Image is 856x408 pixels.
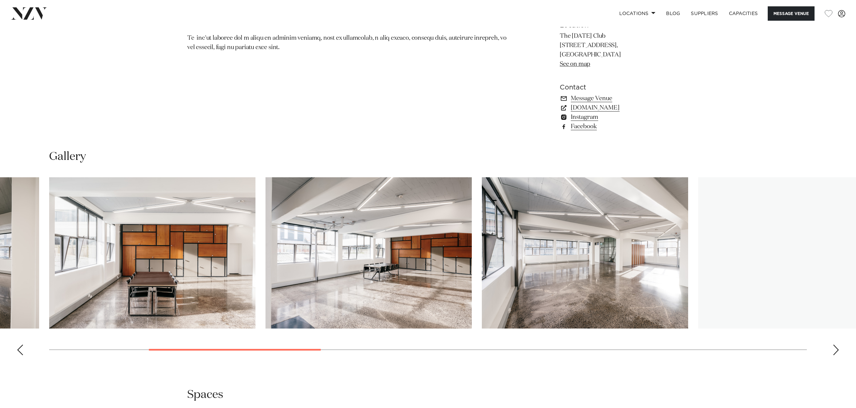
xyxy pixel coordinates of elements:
[265,177,472,329] swiper-slide: 4 / 15
[187,387,223,402] h2: Spaces
[560,94,669,103] a: Message Venue
[49,177,255,329] swiper-slide: 3 / 15
[560,103,669,113] a: [DOMAIN_NAME]
[49,149,86,164] h2: Gallery
[685,6,723,21] a: SUPPLIERS
[560,113,669,122] a: Instagram
[482,177,688,329] swiper-slide: 5 / 15
[724,6,763,21] a: Capacities
[560,61,590,67] a: See on map
[560,82,669,92] h6: Contact
[661,6,685,21] a: BLOG
[11,7,47,19] img: nzv-logo.png
[768,6,815,21] button: Message Venue
[560,32,669,69] p: The [DATE] Club [STREET_ADDRESS], [GEOGRAPHIC_DATA]
[614,6,661,21] a: Locations
[560,122,669,131] a: Facebook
